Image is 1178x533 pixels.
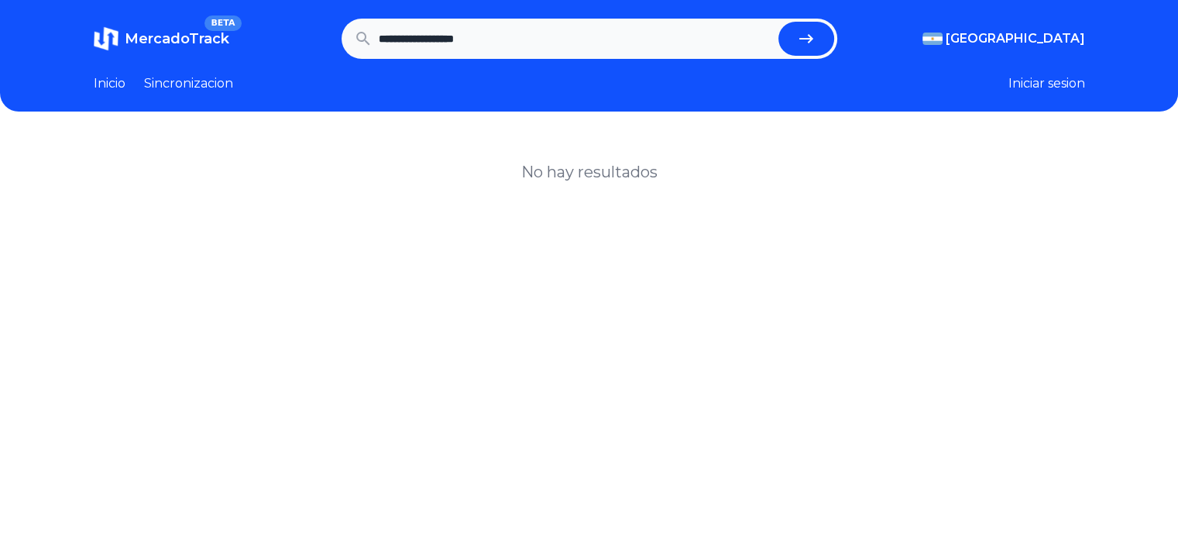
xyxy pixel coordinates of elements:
[922,29,1085,48] button: [GEOGRAPHIC_DATA]
[144,74,233,93] a: Sincronizacion
[922,33,943,45] img: Argentina
[94,26,118,51] img: MercadoTrack
[521,161,658,183] h1: No hay resultados
[94,26,229,51] a: MercadoTrackBETA
[1008,74,1085,93] button: Iniciar sesion
[204,15,241,31] span: BETA
[94,74,125,93] a: Inicio
[946,29,1085,48] span: [GEOGRAPHIC_DATA]
[125,30,229,47] span: MercadoTrack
